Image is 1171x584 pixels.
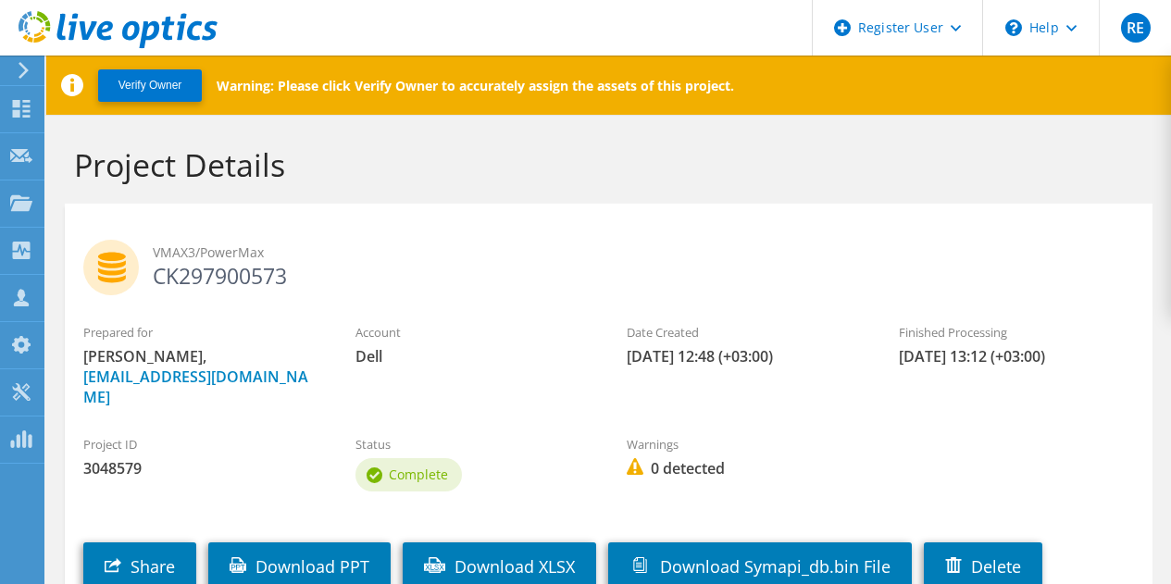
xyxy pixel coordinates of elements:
a: [EMAIL_ADDRESS][DOMAIN_NAME] [83,367,308,407]
h2: CK297900573 [83,240,1134,286]
span: RE [1121,13,1151,43]
span: [DATE] 12:48 (+03:00) [627,346,862,367]
span: [DATE] 13:12 (+03:00) [899,346,1134,367]
label: Status [355,435,591,454]
span: VMAX3/PowerMax [153,242,1134,263]
label: Account [355,323,591,342]
h1: Project Details [74,145,1134,184]
label: Prepared for [83,323,318,342]
span: 0 detected [627,458,862,478]
label: Warnings [627,435,862,454]
label: Project ID [83,435,318,454]
label: Finished Processing [899,323,1134,342]
span: [PERSON_NAME], [83,346,318,407]
p: Warning: Please click Verify Owner to accurately assign the assets of this project. [217,77,734,94]
button: Verify Owner [98,69,202,102]
span: Dell [355,346,591,367]
span: 3048579 [83,458,318,478]
svg: \n [1005,19,1022,36]
label: Date Created [627,323,862,342]
span: Complete [389,466,448,483]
